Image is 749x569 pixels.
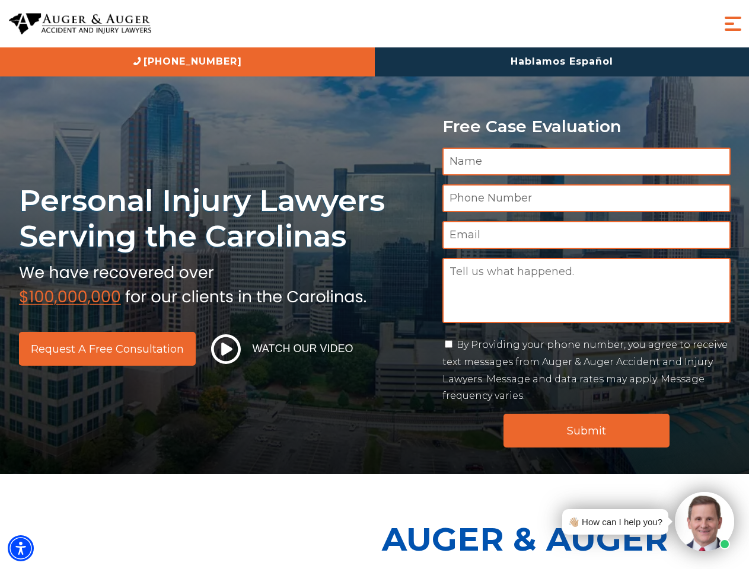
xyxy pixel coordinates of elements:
[503,414,670,447] input: Submit
[442,117,731,136] p: Free Case Evaluation
[9,13,151,35] img: Auger & Auger Accident and Injury Lawyers Logo
[19,183,428,254] h1: Personal Injury Lawyers Serving the Carolinas
[208,334,357,365] button: Watch Our Video
[442,339,728,401] label: By Providing your phone number, you agree to receive text messages from Auger & Auger Accident an...
[19,260,366,305] img: sub text
[31,344,184,354] span: Request a Free Consultation
[382,510,742,568] p: Auger & Auger
[675,492,734,551] img: Intaker widget Avatar
[8,535,34,561] div: Accessibility Menu
[19,332,196,366] a: Request a Free Consultation
[442,221,731,249] input: Email
[568,514,662,530] div: 👋🏼 How can I help you?
[721,12,745,36] button: Menu
[442,148,731,175] input: Name
[442,184,731,212] input: Phone Number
